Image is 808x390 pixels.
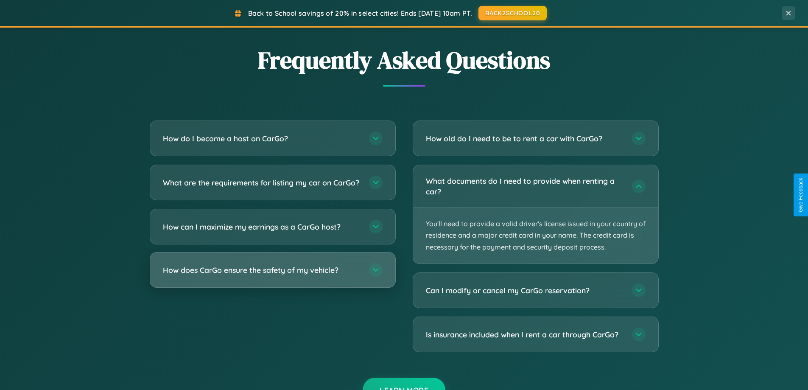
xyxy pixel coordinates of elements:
[163,177,361,188] h3: What are the requirements for listing my car on CarGo?
[163,265,361,275] h3: How does CarGo ensure the safety of my vehicle?
[426,329,623,340] h3: Is insurance included when I rent a car through CarGo?
[413,208,658,264] p: You'll need to provide a valid driver's license issued in your country of residence and a major c...
[798,178,804,212] div: Give Feedback
[248,9,472,17] span: Back to School savings of 20% in select cities! Ends [DATE] 10am PT.
[426,176,623,196] h3: What documents do I need to provide when renting a car?
[478,6,547,20] button: BACK2SCHOOL20
[163,133,361,144] h3: How do I become a host on CarGo?
[426,133,623,144] h3: How old do I need to be to rent a car with CarGo?
[163,222,361,232] h3: How can I maximize my earnings as a CarGo host?
[150,44,659,76] h2: Frequently Asked Questions
[426,285,623,296] h3: Can I modify or cancel my CarGo reservation?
